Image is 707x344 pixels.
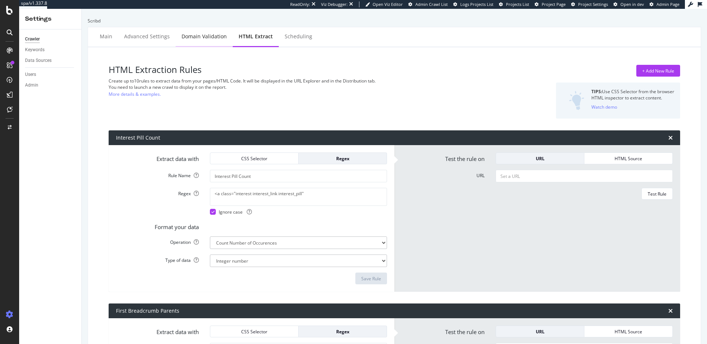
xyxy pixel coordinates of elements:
a: Keywords [25,46,76,54]
label: Type of data [110,255,204,263]
label: Regex [110,188,204,197]
div: Test Rule [648,191,666,197]
div: Users [25,71,36,78]
button: URL [496,326,584,337]
div: Scribd [88,18,701,24]
span: Admin Page [657,1,679,7]
span: Project Page [542,1,566,7]
div: URL [502,155,578,162]
button: Test Rule [641,188,673,200]
a: Open in dev [613,1,644,7]
div: Domain Validation [182,33,227,40]
a: Admin Crawl List [408,1,448,7]
div: First Breadcrumb Parents [116,307,179,315]
label: Rule Name [110,170,204,179]
div: URL [502,329,578,335]
div: HTML Source [590,155,666,162]
div: CSS Selector [216,155,292,162]
div: Main [100,33,112,40]
button: Save Rule [355,273,387,284]
div: You need to launch a new crawl to display it on the report. [109,84,486,90]
label: Test the rule on [396,326,490,336]
div: times [668,308,673,314]
div: Regex [305,329,381,335]
label: Test the rule on [396,152,490,163]
textarea: <a class="interest interest_link interest_pill" [210,188,387,206]
label: Format your data [110,221,204,231]
h3: HTML Extraction Rules [109,65,486,74]
span: Project Settings [578,1,608,7]
span: Ignore case [219,209,252,215]
button: URL [496,152,584,164]
div: Create up to 10 rules to extract data from your pages/HTML Code. It will be displayed in the URL ... [109,78,486,84]
button: HTML Source [584,326,673,337]
span: Projects List [506,1,529,7]
a: Projects List [499,1,529,7]
img: DZQOUYU0WpgAAAAASUVORK5CYII= [569,91,584,110]
strong: TIPS: [591,88,602,95]
div: Interest Pill Count [116,134,160,141]
div: Use CSS Selector from the browser [591,88,674,95]
label: URL [396,170,490,179]
a: Data Sources [25,57,76,64]
div: Settings [25,15,75,23]
a: More details & examples. [109,90,161,98]
span: Open Viz Editor [373,1,403,7]
div: Data Sources [25,57,52,64]
div: HTML Source [590,329,666,335]
div: Keywords [25,46,45,54]
span: Open in dev [620,1,644,7]
div: HTML inspector to extract content. [591,95,674,101]
div: Regex [305,155,381,162]
a: Open Viz Editor [365,1,403,7]
a: Project Settings [571,1,608,7]
div: Viz Debugger: [321,1,348,7]
button: Regex [299,326,387,337]
button: + Add New Rule [636,65,680,77]
div: CSS Selector [216,329,292,335]
a: Logs Projects List [453,1,493,7]
span: Logs Projects List [460,1,493,7]
div: Scheduling [285,33,312,40]
div: + Add New Rule [642,68,674,74]
button: CSS Selector [210,326,299,337]
div: Crawler [25,35,40,43]
label: Operation [110,236,204,245]
input: Provide a name [210,170,387,182]
div: Watch demo [591,104,617,110]
label: Extract data with [110,326,204,336]
div: times [668,135,673,141]
a: Admin [25,81,76,89]
div: HTML Extract [239,33,273,40]
label: Extract data with [110,152,204,163]
button: CSS Selector [210,152,299,164]
div: Advanced Settings [124,33,170,40]
button: Regex [299,152,387,164]
div: Admin [25,81,38,89]
a: Crawler [25,35,76,43]
span: Admin Crawl List [415,1,448,7]
input: Set a URL [496,170,673,182]
button: HTML Source [584,152,673,164]
a: Admin Page [650,1,679,7]
a: Project Page [535,1,566,7]
div: Save Rule [361,275,381,282]
a: Users [25,71,76,78]
div: ReadOnly: [290,1,310,7]
button: Watch demo [591,101,617,113]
